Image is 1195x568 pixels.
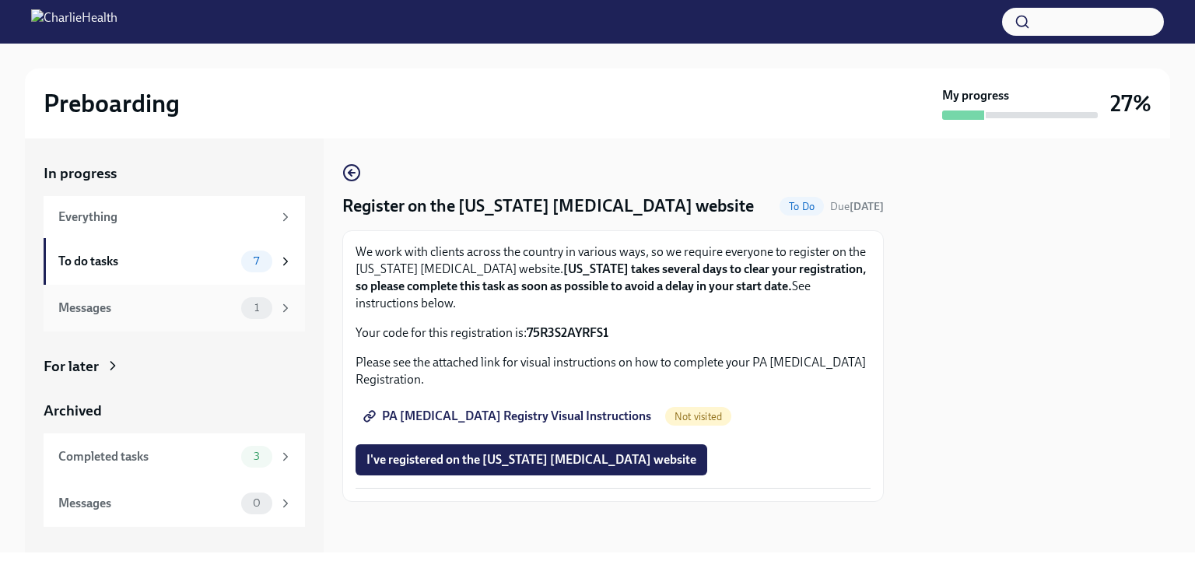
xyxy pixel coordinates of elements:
div: To do tasks [58,253,235,270]
strong: [US_STATE] takes several days to clear your registration, so please complete this task as soon as... [356,261,866,293]
h4: Register on the [US_STATE] [MEDICAL_DATA] website [342,195,754,218]
span: 3 [244,451,269,462]
span: I've registered on the [US_STATE] [MEDICAL_DATA] website [366,452,696,468]
h3: 27% [1110,89,1151,117]
a: Messages0 [44,480,305,527]
p: Your code for this registration is: [356,324,871,342]
span: August 21st, 2025 07:00 [830,199,884,214]
strong: My progress [942,87,1009,104]
img: CharlieHealth [31,9,117,34]
span: 1 [245,302,268,314]
span: 0 [244,497,270,509]
strong: [DATE] [850,200,884,213]
a: Everything [44,196,305,238]
a: In progress [44,163,305,184]
a: Archived [44,401,305,421]
a: For later [44,356,305,377]
a: To do tasks7 [44,238,305,285]
p: Please see the attached link for visual instructions on how to complete your PA [MEDICAL_DATA] Re... [356,354,871,388]
div: Completed tasks [58,448,235,465]
span: PA [MEDICAL_DATA] Registry Visual Instructions [366,408,651,424]
button: I've registered on the [US_STATE] [MEDICAL_DATA] website [356,444,707,475]
div: For later [44,356,99,377]
div: Everything [58,209,272,226]
span: Not visited [665,411,731,422]
span: Due [830,200,884,213]
a: Messages1 [44,285,305,331]
span: 7 [244,255,268,267]
p: We work with clients across the country in various ways, so we require everyone to register on th... [356,244,871,312]
h2: Preboarding [44,88,180,119]
div: Messages [58,300,235,317]
a: Completed tasks3 [44,433,305,480]
span: To Do [780,201,824,212]
div: Messages [58,495,235,512]
strong: 75R3S2AYRFS1 [527,325,608,340]
a: PA [MEDICAL_DATA] Registry Visual Instructions [356,401,662,432]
